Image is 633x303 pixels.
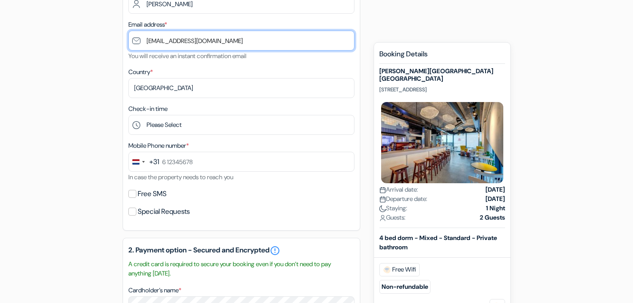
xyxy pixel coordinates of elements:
[379,234,497,251] b: 4 bed dorm - Mixed - Standard - Private bathroom
[379,187,386,193] img: calendar.svg
[128,31,354,51] input: Enter email address
[379,215,386,221] img: user_icon.svg
[270,245,280,256] a: error_outline
[379,50,505,64] h5: Booking Details
[149,157,159,167] div: +31
[128,52,247,60] small: You will receive an instant confirmation email
[486,185,505,194] strong: [DATE]
[128,286,181,295] label: Cardholder’s name
[379,280,430,294] small: Non-refundable
[379,196,386,203] img: calendar.svg
[379,67,505,83] h5: [PERSON_NAME][GEOGRAPHIC_DATA] [GEOGRAPHIC_DATA]
[138,205,190,218] label: Special Requests
[486,204,505,213] strong: 1 Night
[129,152,159,171] button: Change country, selected Netherlands (+31)
[128,152,354,172] input: 6 12345678
[128,67,153,77] label: Country
[379,213,406,222] span: Guests:
[379,86,505,93] p: [STREET_ADDRESS]
[128,245,354,256] h5: 2. Payment option - Secured and Encrypted
[128,20,167,29] label: Email address
[379,185,418,194] span: Arrival date:
[480,213,505,222] strong: 2 Guests
[138,188,167,200] label: Free SMS
[379,204,407,213] span: Staying:
[128,104,167,114] label: Check-in time
[379,263,420,276] span: Free Wifi
[486,194,505,204] strong: [DATE]
[379,194,427,204] span: Departure date:
[128,173,233,181] small: In case the property needs to reach you
[128,141,189,150] label: Mobile Phone number
[383,266,390,273] img: free_wifi.svg
[128,260,354,278] small: A credit card is required to secure your booking even if you don’t need to pay anything [DATE].
[379,205,386,212] img: moon.svg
